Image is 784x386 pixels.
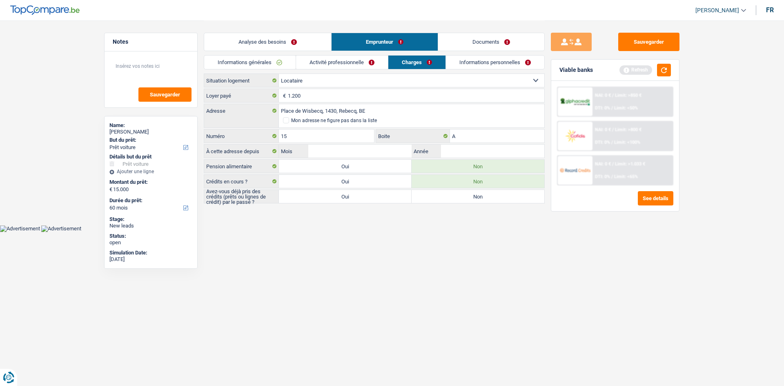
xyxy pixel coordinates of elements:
[638,191,673,205] button: See details
[109,256,192,263] div: [DATE]
[595,93,611,98] span: NAI: 0 €
[611,105,613,111] span: /
[279,89,288,102] span: €
[446,56,544,69] a: Informations personnelles
[109,250,192,256] div: Simulation Date:
[204,160,279,173] label: Pension alimentaire
[308,145,412,158] input: MM
[615,93,641,98] span: Limit: >850 €
[204,129,279,143] label: Numéro
[595,105,610,111] span: DTI: 0%
[595,161,611,167] span: NAI: 0 €
[560,163,590,178] img: Record Credits
[376,129,450,143] label: Boite
[291,118,377,123] div: Mon adresse ne figure pas dans la liste
[204,145,279,158] label: À cette adresse depuis
[204,56,296,69] a: Informations générales
[279,145,308,158] label: Mois
[204,33,331,51] a: Analyse des besoins
[614,174,638,179] span: Limit: <65%
[279,175,412,188] label: Oui
[619,65,652,74] div: Refresh
[296,56,388,69] a: Activité professionnelle
[412,175,544,188] label: Non
[559,67,593,74] div: Viable banks
[109,197,191,204] label: Durée du prêt:
[41,225,81,232] img: Advertisement
[109,129,192,135] div: [PERSON_NAME]
[611,174,613,179] span: /
[204,175,279,188] label: Crédits en cours ?
[595,174,610,179] span: DTI: 0%
[109,186,112,193] span: €
[10,5,80,15] img: TopCompare Logo
[109,137,191,143] label: But du prêt:
[109,216,192,223] div: Stage:
[612,127,614,132] span: /
[204,104,279,117] label: Adresse
[615,161,645,167] span: Limit: >1.033 €
[204,190,279,203] label: Avez-vous déjà pris des crédits (prêts ou lignes de crédit) par le passé ?
[615,127,641,132] span: Limit: >800 €
[560,128,590,143] img: Cofidis
[150,92,180,97] span: Sauvegarder
[388,56,445,69] a: Charges
[560,97,590,107] img: AlphaCredit
[109,239,192,246] div: open
[614,105,638,111] span: Limit: <50%
[689,4,746,17] a: [PERSON_NAME]
[618,33,679,51] button: Sauvegarder
[109,223,192,229] div: New leads
[279,104,544,117] input: Sélectionnez votre adresse dans la barre de recherche
[612,93,614,98] span: /
[595,140,610,145] span: DTI: 0%
[204,74,279,87] label: Situation logement
[109,122,192,129] div: Name:
[412,145,441,158] label: Année
[612,161,614,167] span: /
[611,140,613,145] span: /
[695,7,739,14] span: [PERSON_NAME]
[109,154,192,160] div: Détails but du prêt
[109,233,192,239] div: Status:
[279,160,412,173] label: Oui
[109,169,192,174] div: Ajouter une ligne
[113,38,189,45] h5: Notes
[614,140,640,145] span: Limit: <100%
[766,6,774,14] div: fr
[438,33,544,51] a: Documents
[279,190,412,203] label: Oui
[412,190,544,203] label: Non
[412,160,544,173] label: Non
[109,179,191,185] label: Montant du prêt:
[332,33,438,51] a: Emprunteur
[204,89,279,102] label: Loyer payé
[138,87,192,102] button: Sauvegarder
[441,145,544,158] input: AAAA
[595,127,611,132] span: NAI: 0 €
